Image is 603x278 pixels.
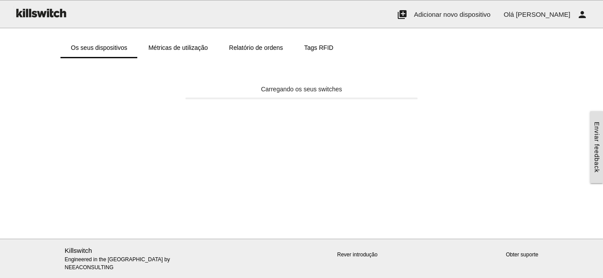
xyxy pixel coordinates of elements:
[294,37,344,58] a: Tags RFID
[577,0,588,29] i: person
[590,111,603,183] a: Enviar feedback
[65,246,217,272] p: Engineered in the [GEOGRAPHIC_DATA] by NEEACONSULTING
[506,252,538,258] a: Obter suporte
[60,37,138,58] a: Os seus dispositivos
[397,0,407,29] i: add_to_photos
[185,85,418,94] div: Carregando os seus switches
[138,37,219,58] a: Métricas de utilização
[414,11,490,18] span: Adicionar novo dispositivo
[516,11,570,18] span: [PERSON_NAME]
[504,11,514,18] span: Olá
[13,0,68,25] img: ks-logo-black-160-b.png
[65,247,92,254] a: Killswitch
[219,37,294,58] a: Relatório de ordens
[337,252,377,258] a: Rever introdução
